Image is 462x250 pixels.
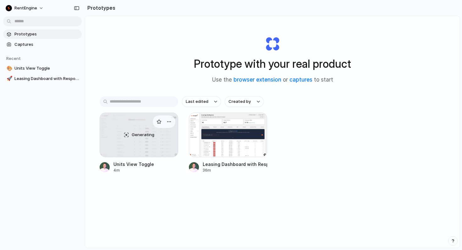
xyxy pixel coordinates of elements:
[289,77,312,83] a: captures
[194,56,351,72] h1: Prototype with your real product
[212,76,333,84] span: Use the or to start
[7,75,11,82] div: 🚀
[6,56,21,61] span: Recent
[3,74,82,83] a: 🚀Leasing Dashboard with Response Time Overview
[203,168,267,173] div: 36m
[7,65,11,72] div: 🎨
[189,113,267,173] a: Leasing Dashboard with Response Time OverviewLeasing Dashboard with Response Time Overview36m
[3,3,47,13] button: RentEngine
[6,76,12,82] button: 🚀
[186,98,208,105] span: Last edited
[228,98,251,105] span: Created by
[14,5,37,11] span: RentEngine
[14,31,79,37] span: Prototypes
[3,64,82,73] a: 🎨Units View Toggle
[3,40,82,49] a: Captures
[3,29,82,39] a: Prototypes
[182,96,221,107] button: Last edited
[85,4,115,12] h2: Prototypes
[14,41,79,48] span: Captures
[14,76,79,82] span: Leasing Dashboard with Response Time Overview
[132,132,154,138] span: Generating
[14,65,79,72] span: Units View Toggle
[234,77,281,83] a: browser extension
[113,168,154,173] div: 4m
[113,161,154,168] div: Units View Toggle
[100,113,178,173] a: Units View ToggleGeneratingUnits View Toggle4m
[203,161,267,168] div: Leasing Dashboard with Response Time Overview
[6,65,12,72] button: 🎨
[225,96,264,107] button: Created by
